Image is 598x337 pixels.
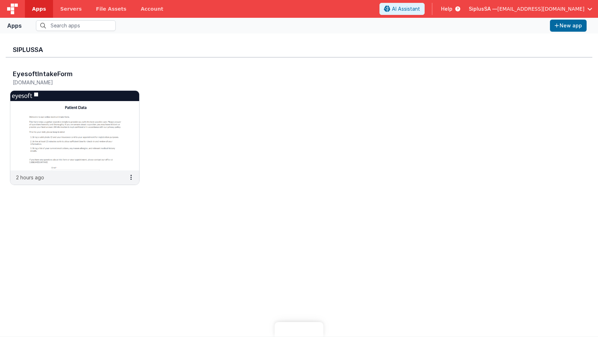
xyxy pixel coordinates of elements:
span: AI Assistant [392,5,420,12]
div: Apps [7,21,22,30]
h3: SiplusSA [13,46,585,53]
p: 2 hours ago [16,174,44,181]
span: Help [441,5,452,12]
input: Search apps [36,20,116,31]
button: New app [550,20,587,32]
h3: EyesoftIntakeForm [13,70,73,78]
h5: [DOMAIN_NAME] [13,80,122,85]
button: AI Assistant [379,3,425,15]
iframe: Marker.io feedback button [275,322,324,337]
span: File Assets [96,5,127,12]
span: Servers [60,5,82,12]
span: Apps [32,5,46,12]
button: SiplusSA — [EMAIL_ADDRESS][DOMAIN_NAME] [469,5,592,12]
span: SiplusSA — [469,5,497,12]
span: [EMAIL_ADDRESS][DOMAIN_NAME] [497,5,584,12]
